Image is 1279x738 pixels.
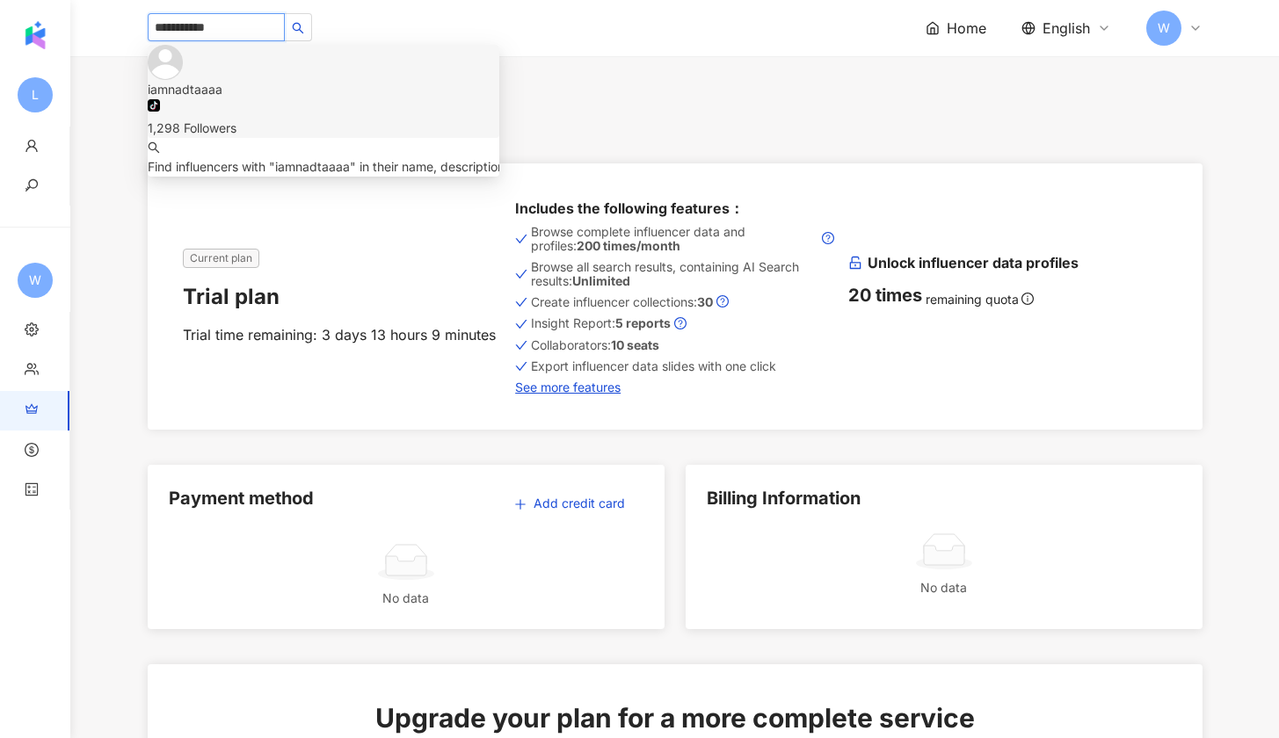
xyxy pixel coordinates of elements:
div: 1,298 Followers [148,119,499,138]
div: iamnadtaaaa [148,80,499,99]
a: See more features [515,380,834,394]
span: W [1158,18,1170,38]
span: dollar [25,432,39,472]
span: Home [947,18,986,38]
div: Trial time remaining: 3 days 13 hours 9 minutes [183,325,502,344]
div: Includes the following features ： [515,199,834,218]
span: W [29,271,41,290]
div: Payment method [169,486,314,521]
span: check [515,260,527,288]
span: check [515,295,527,309]
div: Trial plan [183,282,502,312]
span: Browse complete influencer data and profiles: [531,225,818,253]
span: search [148,141,160,154]
span: calculator [25,472,39,511]
span: Export influencer data slides with one click [531,359,776,373]
span: Create influencer collections: [531,295,713,309]
span: Add credit card [534,496,625,510]
p: Upgrade your plan for a more complete service [375,699,975,736]
div: Billing Information [707,486,861,510]
span: check [515,225,527,253]
span: plus [514,498,527,510]
span: Collaborators: [531,338,659,352]
span: Insight Report: [531,316,671,330]
div: 20 times [848,283,922,307]
a: Home [926,18,986,38]
strong: 30 [697,294,713,309]
span: check [515,359,527,373]
img: logo icon [21,21,49,49]
span: check [515,338,527,352]
div: Subscription [148,91,1203,128]
div: remaining quota [848,283,1167,307]
span: key [25,168,39,207]
span: Browse all search results, containing AI Search results: [531,260,834,288]
span: search [292,22,304,34]
span: check [515,316,527,330]
span: English [1043,18,1090,38]
strong: 10 seats [611,337,659,352]
span: L [32,85,39,105]
h6: Unlock influencer data profiles [848,253,1167,272]
span: unlock [848,256,862,270]
button: plusAdd credit card [496,486,643,521]
span: user [25,128,39,168]
div: Find influencers with " " in their name, description, or posts [148,157,499,177]
div: No data [707,578,1181,597]
span: info-circle [1019,290,1036,307]
span: iamnadtaaaa [275,159,350,174]
div: No data [169,589,643,608]
strong: Unlimited [572,273,630,288]
img: KOL Avatar [148,45,183,80]
strong: 200 times/month [577,238,680,253]
span: question-circle [674,316,687,329]
span: question-circle [716,295,729,307]
strong: 5 reports [615,315,671,330]
span: Current plan [183,249,259,268]
span: question-circle [822,225,834,251]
